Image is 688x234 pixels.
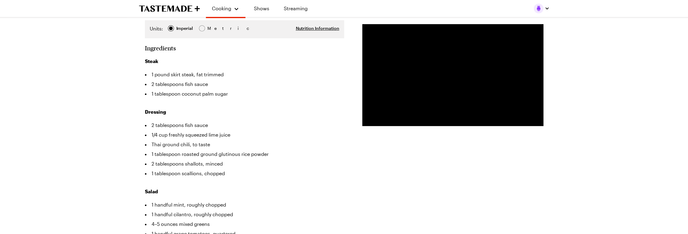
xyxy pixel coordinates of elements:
[145,79,344,89] li: 2 tablespoons fish sauce
[145,200,344,210] li: 1 handful mint, roughly chopped
[150,25,163,32] label: Units:
[176,25,194,32] span: Imperial
[145,130,344,140] li: 1/4 cup freshly squeezed lime juice
[207,25,220,32] div: Metric
[212,5,231,11] span: Cooking
[145,120,344,130] li: 2 tablespoons fish sauce
[139,5,200,12] a: To Tastemade Home Page
[207,25,221,32] span: Metric
[145,89,344,99] li: 1 tablespoon coconut palm sugar
[145,159,344,169] li: 2 tablespoons shallots, minced
[145,188,344,195] h3: Salad
[145,210,344,219] li: 1 handful cilantro, roughly chopped
[145,70,344,79] li: 1 pound skirt steak, fat trimmed
[150,25,220,33] div: Imperial Metric
[145,58,344,65] h3: Steak
[145,149,344,159] li: 1 tablespoon roasted ground glutinous rice powder
[212,2,239,14] button: Cooking
[296,25,339,31] button: Nutrition Information
[145,169,344,178] li: 1 tablespoon scallions, chopped
[145,108,344,115] h3: Dressing
[145,219,344,229] li: 4–5 ounces mixed greens
[362,24,543,126] video-js: Video Player
[534,4,549,13] button: Profile picture
[534,4,543,13] img: Profile picture
[145,44,176,52] h2: Ingredients
[145,140,344,149] li: Thai ground chili, to taste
